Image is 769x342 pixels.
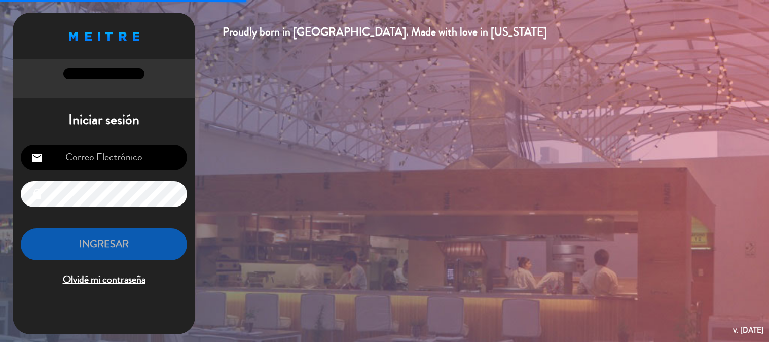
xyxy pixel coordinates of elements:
h1: Iniciar sesión [13,112,195,129]
i: lock [31,188,43,200]
input: Correo Electrónico [21,145,187,170]
i: email [31,152,43,164]
button: INGRESAR [21,228,187,260]
span: Olvidé mi contraseña [21,271,187,288]
div: v. [DATE] [733,323,764,337]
